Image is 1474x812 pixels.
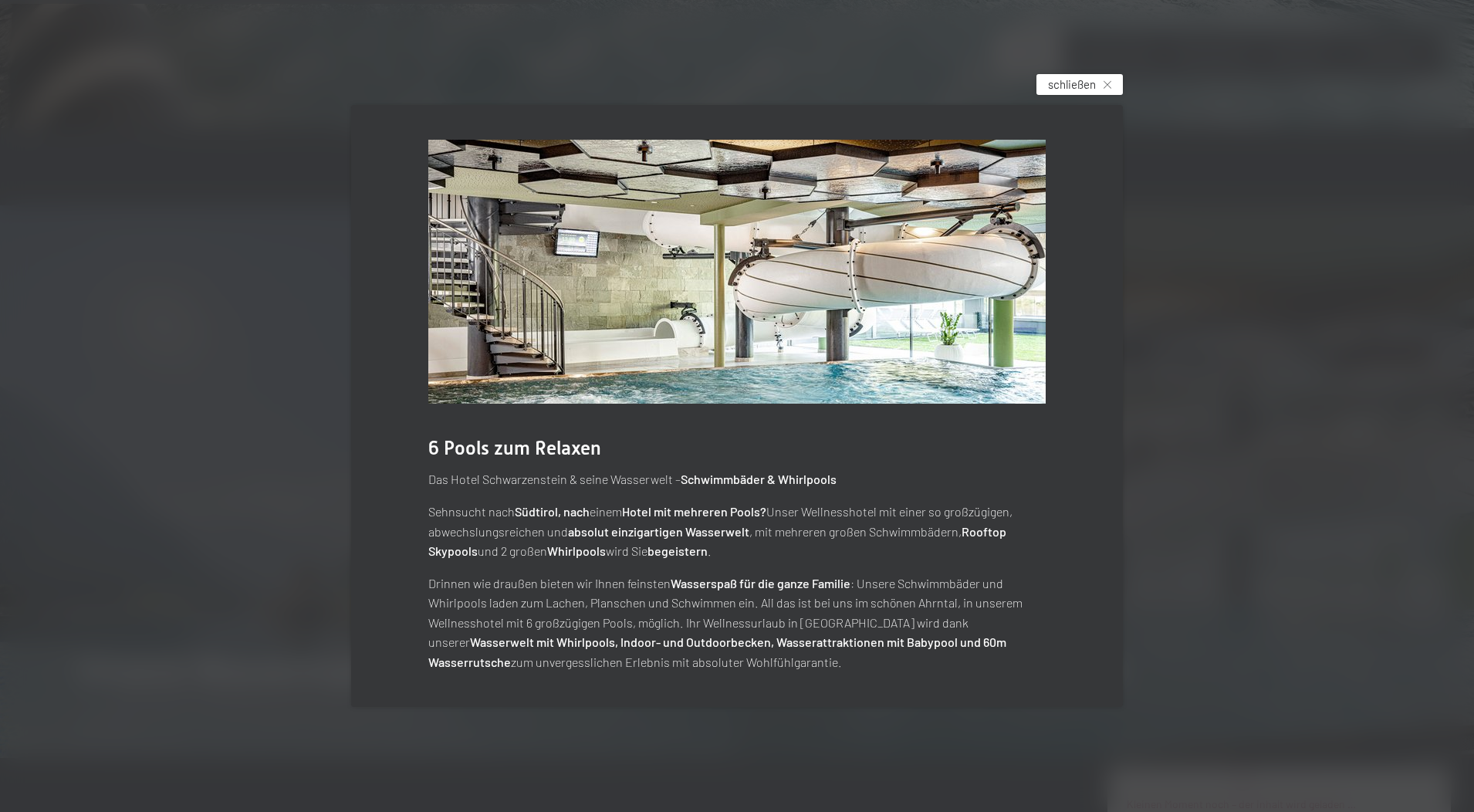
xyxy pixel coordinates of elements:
p: Drinnen wie draußen bieten wir Ihnen feinsten : Unsere Schwimmbäder und Whirlpools laden zum Lach... [428,573,1046,672]
p: Sehnsucht nach einem Unser Wellnesshotel mit einer so großzügigen, abwechslungsreichen und , mit ... [428,502,1046,561]
strong: Südtirol, nach [515,504,590,519]
img: Urlaub - Schwimmbad - Sprudelbänke - Babybecken uvw. [428,140,1046,404]
strong: Wasserspaß für die ganze Familie [671,576,850,590]
strong: Whirlpools [547,543,606,558]
strong: absolut einzigartigen Wasserwelt [568,524,749,539]
strong: Wasserwelt mit Whirlpools, Indoor- und Outdoorbecken, Wasserattraktionen mit Babypool und 60m Was... [428,634,1006,669]
span: 6 Pools zum Relaxen [428,437,601,459]
strong: Schwimmbäder & Whirlpools [681,472,837,486]
strong: begeistern [647,543,708,558]
strong: Hotel mit mehreren Pools? [622,504,766,519]
p: Das Hotel Schwarzenstein & seine Wasserwelt – [428,469,1046,489]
